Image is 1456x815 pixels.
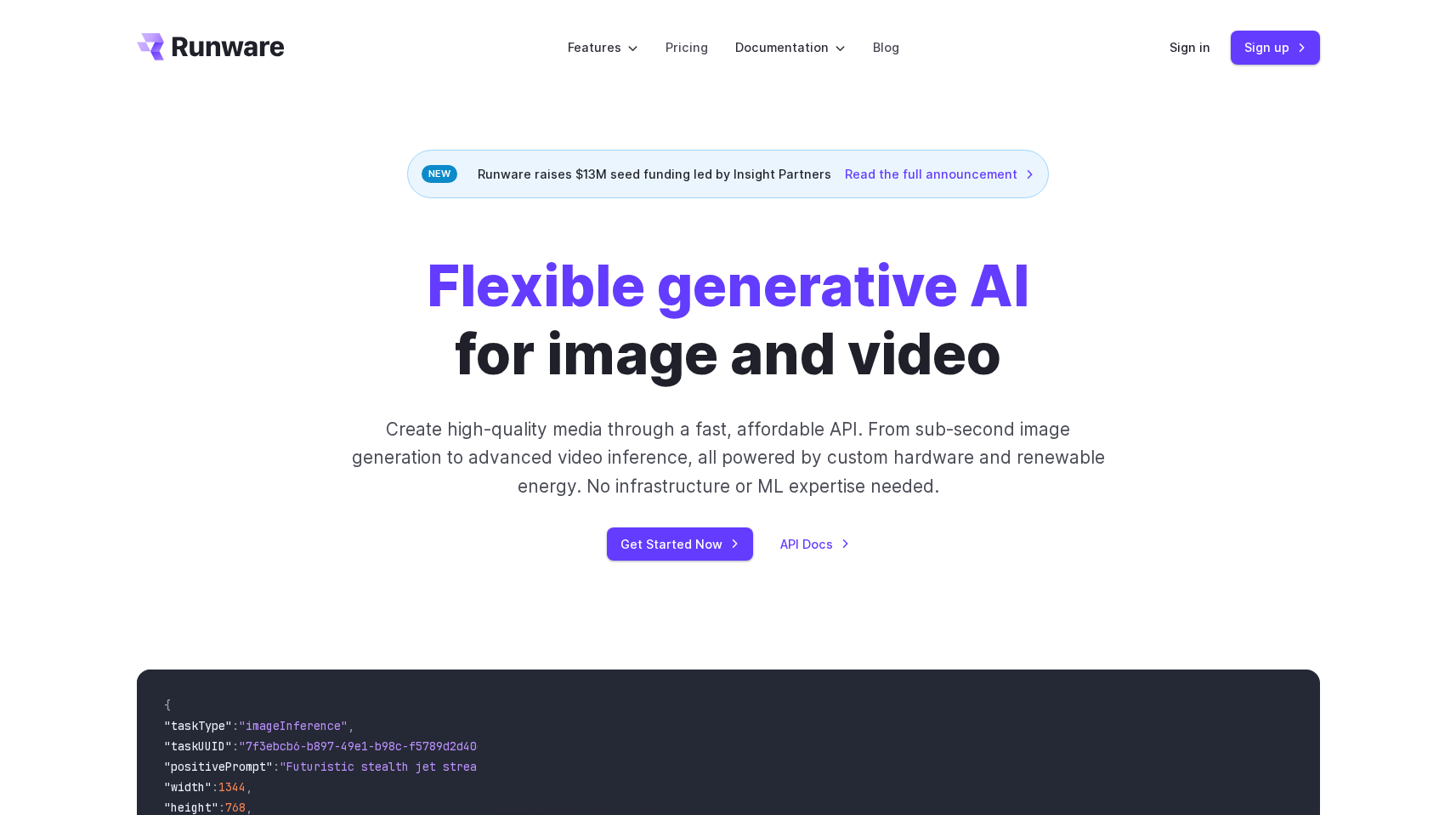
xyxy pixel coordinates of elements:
span: "7f3ebcb6-b897-49e1-b98c-f5789d2d40d7" [239,738,497,754]
h1: for image and video [427,253,1029,388]
span: "imageInference" [239,718,348,733]
a: Sign up [1231,31,1320,64]
span: : [232,718,239,733]
label: Features [568,37,638,57]
a: API Docs [780,534,850,554]
span: { [164,698,171,713]
span: , [246,779,252,795]
span: : [212,779,218,795]
span: "width" [164,779,212,795]
div: Runware raises $13M seed funding led by Insight Partners [407,150,1049,198]
span: : [232,738,239,754]
a: Blog [873,37,899,57]
span: "height" [164,800,218,815]
a: Pricing [666,37,708,57]
span: "positivePrompt" [164,759,273,774]
span: : [273,759,280,774]
span: "taskUUID" [164,738,232,754]
a: Sign in [1170,37,1210,57]
p: Create high-quality media through a fast, affordable API. From sub-second image generation to adv... [349,415,1107,500]
span: , [348,718,354,733]
span: 1344 [218,779,246,795]
span: : [218,800,225,815]
strong: Flexible generative AI [427,252,1029,320]
span: "Futuristic stealth jet streaking through a neon-lit cityscape with glowing purple exhaust" [280,759,898,774]
label: Documentation [735,37,846,57]
span: "taskType" [164,718,232,733]
a: Go to / [137,33,285,60]
a: Get Started Now [607,527,753,561]
a: Read the full announcement [845,164,1034,184]
span: , [246,800,252,815]
span: 768 [225,800,246,815]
